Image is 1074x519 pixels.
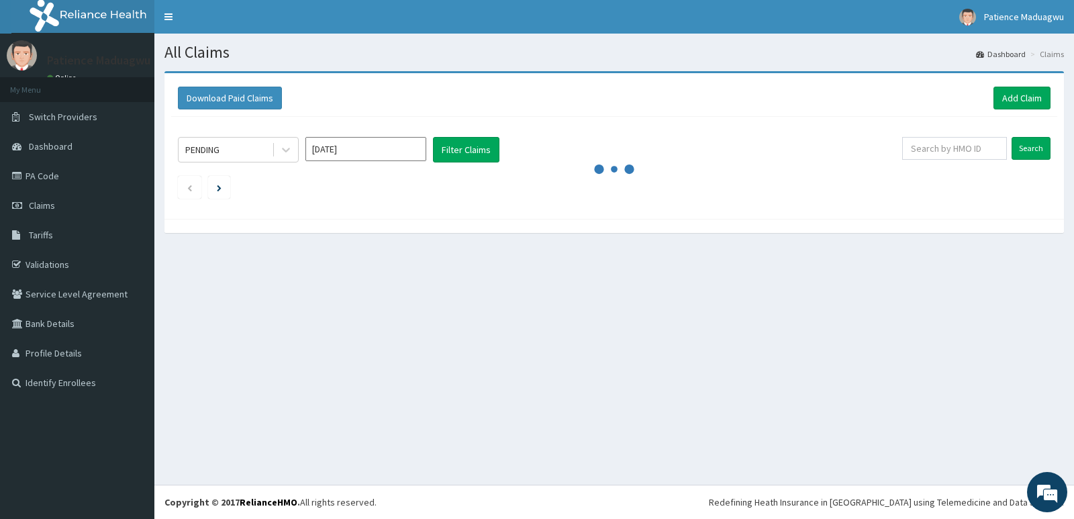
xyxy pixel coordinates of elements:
[187,181,193,193] a: Previous page
[29,140,72,152] span: Dashboard
[1027,48,1064,60] li: Claims
[1012,137,1051,160] input: Search
[178,87,282,109] button: Download Paid Claims
[709,496,1064,509] div: Redefining Heath Insurance in [GEOGRAPHIC_DATA] using Telemedicine and Data Science!
[594,149,634,189] svg: audio-loading
[959,9,976,26] img: User Image
[29,199,55,211] span: Claims
[993,87,1051,109] a: Add Claim
[902,137,1008,160] input: Search by HMO ID
[154,485,1074,519] footer: All rights reserved.
[976,48,1026,60] a: Dashboard
[433,137,499,162] button: Filter Claims
[29,229,53,241] span: Tariffs
[164,44,1064,61] h1: All Claims
[164,496,300,508] strong: Copyright © 2017 .
[47,73,79,83] a: Online
[7,40,37,70] img: User Image
[29,111,97,123] span: Switch Providers
[305,137,426,161] input: Select Month and Year
[185,143,219,156] div: PENDING
[217,181,222,193] a: Next page
[240,496,297,508] a: RelianceHMO
[47,54,150,66] p: Patience Maduagwu
[984,11,1064,23] span: Patience Maduagwu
